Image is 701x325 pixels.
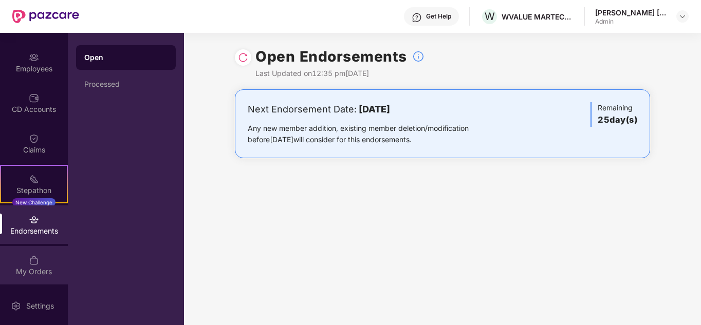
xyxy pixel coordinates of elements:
img: svg+xml;base64,PHN2ZyBpZD0iUmVsb2FkLTMyeDMyIiB4bWxucz0iaHR0cDovL3d3dy53My5vcmcvMjAwMC9zdmciIHdpZH... [238,52,248,63]
h3: 25 day(s) [598,113,637,127]
img: svg+xml;base64,PHN2ZyBpZD0iRW5kb3JzZW1lbnRzIiB4bWxucz0iaHR0cDovL3d3dy53My5vcmcvMjAwMC9zdmciIHdpZH... [29,215,39,225]
div: Settings [23,301,57,311]
img: svg+xml;base64,PHN2ZyBpZD0iU2V0dGluZy0yMHgyMCIgeG1sbnM9Imh0dHA6Ly93d3cudzMub3JnLzIwMDAvc3ZnIiB3aW... [11,301,21,311]
img: svg+xml;base64,PHN2ZyBpZD0iQ0RfQWNjb3VudHMiIGRhdGEtbmFtZT0iQ0QgQWNjb3VudHMiIHhtbG5zPSJodHRwOi8vd3... [29,93,39,103]
div: Admin [595,17,667,26]
img: svg+xml;base64,PHN2ZyBpZD0iRHJvcGRvd24tMzJ4MzIiIHhtbG5zPSJodHRwOi8vd3d3LnczLm9yZy8yMDAwL3N2ZyIgd2... [678,12,687,21]
img: svg+xml;base64,PHN2ZyBpZD0iRW1wbG95ZWVzIiB4bWxucz0iaHR0cDovL3d3dy53My5vcmcvMjAwMC9zdmciIHdpZHRoPS... [29,52,39,63]
div: Stepathon [1,185,67,196]
div: Last Updated on 12:35 pm[DATE] [255,68,425,79]
div: Get Help [426,12,451,21]
b: [DATE] [359,104,390,114]
span: W [485,10,495,23]
img: svg+xml;base64,PHN2ZyBpZD0iSW5mb18tXzMyeDMyIiBkYXRhLW5hbWU9IkluZm8gLSAzMngzMiIgeG1sbnM9Imh0dHA6Ly... [412,50,425,63]
div: Remaining [591,102,637,127]
div: Processed [84,80,168,88]
img: svg+xml;base64,PHN2ZyB4bWxucz0iaHR0cDovL3d3dy53My5vcmcvMjAwMC9zdmciIHdpZHRoPSIyMSIgaGVpZ2h0PSIyMC... [29,174,39,184]
img: svg+xml;base64,PHN2ZyBpZD0iTXlfT3JkZXJzIiBkYXRhLW5hbWU9Ik15IE9yZGVycyIgeG1sbnM9Imh0dHA6Ly93d3cudz... [29,255,39,265]
h1: Open Endorsements [255,45,407,68]
div: WVALUE MARTECH PRIVATE LIMITED [502,12,574,22]
div: Next Endorsement Date: [248,102,501,117]
img: svg+xml;base64,PHN2ZyBpZD0iSGVscC0zMngzMiIgeG1sbnM9Imh0dHA6Ly93d3cudzMub3JnLzIwMDAvc3ZnIiB3aWR0aD... [412,12,422,23]
div: Open [84,52,168,63]
img: svg+xml;base64,PHN2ZyBpZD0iQ2xhaW0iIHhtbG5zPSJodHRwOi8vd3d3LnczLm9yZy8yMDAwL3N2ZyIgd2lkdGg9IjIwIi... [29,133,39,144]
div: New Challenge [12,198,56,206]
div: Any new member addition, existing member deletion/modification before [DATE] will consider for th... [248,123,501,145]
div: [PERSON_NAME] [PERSON_NAME] [595,8,667,17]
img: New Pazcare Logo [12,10,79,23]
